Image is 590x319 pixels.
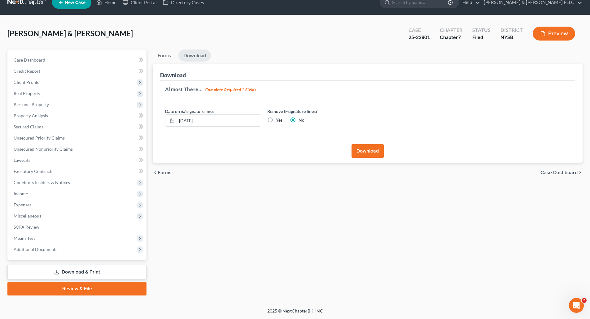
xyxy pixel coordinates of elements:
a: Forms [153,50,176,62]
button: Download [352,144,384,158]
a: Property Analysis [9,110,146,121]
i: chevron_left [153,170,158,175]
a: Credit Report [9,66,146,77]
label: No [299,117,304,123]
span: Codebtors Insiders & Notices [14,180,70,185]
div: 2025 © NextChapterBK, INC [119,308,472,319]
h5: Almost There... [165,86,570,93]
span: Income [14,191,28,196]
span: Unsecured Nonpriority Claims [14,146,73,152]
input: MM/DD/YYYY [177,115,261,127]
div: 25-22801 [409,34,430,41]
span: Miscellaneous [14,213,41,218]
div: Case [409,27,430,34]
span: SOFA Review [14,224,39,230]
div: NYSB [500,34,523,41]
span: New Case [65,0,85,5]
a: Secured Claims [9,121,146,132]
span: Forms [158,170,172,175]
a: Case Dashboard [9,54,146,66]
span: Case Dashboard [540,170,578,175]
iframe: Intercom live chat [569,298,584,313]
span: Case Dashboard [14,57,45,63]
span: Means Test [14,235,35,241]
button: Preview [533,27,575,41]
a: Executory Contracts [9,166,146,177]
span: Additional Documents [14,247,57,252]
a: Download [178,50,211,62]
span: Expenses [14,202,31,207]
button: chevron_left Forms [153,170,180,175]
div: District [500,27,523,34]
strong: Complete Required * Fields [205,87,256,92]
div: Download [160,71,186,79]
span: 2 [582,298,587,303]
label: Yes [276,117,282,123]
span: [PERSON_NAME] & [PERSON_NAME] [7,29,133,38]
span: Personal Property [14,102,49,107]
i: chevron_right [578,170,583,175]
a: Review & File [7,282,146,295]
a: Unsecured Nonpriority Claims [9,144,146,155]
span: Unsecured Priority Claims [14,135,65,140]
span: Client Profile [14,80,39,85]
a: SOFA Review [9,222,146,233]
div: Filed [472,34,491,41]
div: Chapter [440,27,462,34]
span: Real Property [14,91,40,96]
span: Credit Report [14,68,40,74]
div: Status [472,27,491,34]
span: Executory Contracts [14,169,53,174]
a: Unsecured Priority Claims [9,132,146,144]
a: Download & Print [7,265,146,279]
span: Property Analysis [14,113,48,118]
span: Secured Claims [14,124,43,129]
a: Lawsuits [9,155,146,166]
label: Remove E-signature lines? [267,108,363,114]
span: 7 [458,34,461,40]
span: Lawsuits [14,157,30,163]
a: Case Dashboard chevron_right [540,170,583,175]
label: Date on /s/ signature lines [165,108,214,114]
div: Chapter [440,34,462,41]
